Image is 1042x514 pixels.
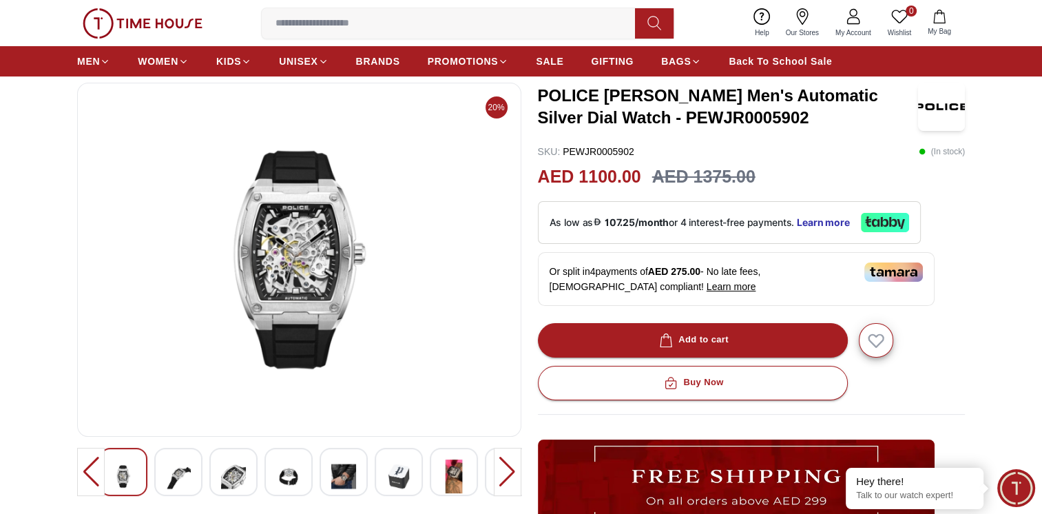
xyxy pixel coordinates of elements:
[538,366,848,400] button: Buy Now
[111,460,136,493] img: POLICE SKELETOR Men's Automatic Silver Dial Watch - PEWJR0005902
[356,54,400,68] span: BRANDS
[864,263,923,282] img: Tamara
[919,7,959,39] button: My Bag
[729,54,832,68] span: Back To School Sale
[138,49,189,74] a: WOMEN
[707,281,756,292] span: Learn more
[538,252,935,306] div: Or split in 4 payments of - No late fees, [DEMOGRAPHIC_DATA] compliant!
[386,460,411,493] img: POLICE SKELETOR Men's Automatic Silver Dial Watch - PEWJR0005902
[536,54,563,68] span: SALE
[166,460,191,493] img: POLICE SKELETOR Men's Automatic Silver Dial Watch - PEWJR0005902
[856,475,973,489] div: Hey there!
[656,332,729,348] div: Add to cart
[648,266,700,277] span: AED 275.00
[747,6,778,41] a: Help
[486,96,508,119] span: 20%
[661,49,701,74] a: BAGS
[830,28,877,38] span: My Account
[331,460,356,493] img: POLICE SKELETOR Men's Automatic Silver Dial Watch - PEWJR0005902
[428,49,509,74] a: PROMOTIONS
[780,28,824,38] span: Our Stores
[591,49,634,74] a: GIFTING
[83,8,202,39] img: ...
[591,54,634,68] span: GIFTING
[652,164,756,190] h3: AED 1375.00
[997,469,1035,507] div: Chat Widget
[856,490,973,502] p: Talk to our watch expert!
[749,28,775,38] span: Help
[138,54,178,68] span: WOMEN
[919,145,965,158] p: ( In stock )
[221,460,246,493] img: POLICE SKELETOR Men's Automatic Silver Dial Watch - PEWJR0005902
[441,460,466,493] img: POLICE SKELETOR Men's Automatic Silver Dial Watch - PEWJR0005902
[661,375,723,391] div: Buy Now
[77,49,110,74] a: MEN
[922,26,957,37] span: My Bag
[536,49,563,74] a: SALE
[906,6,917,17] span: 0
[276,460,301,493] img: POLICE SKELETOR Men's Automatic Silver Dial Watch - PEWJR0005902
[882,28,917,38] span: Wishlist
[89,94,510,425] img: POLICE SKELETOR Men's Automatic Silver Dial Watch - PEWJR0005902
[428,54,499,68] span: PROMOTIONS
[778,6,827,41] a: Our Stores
[216,49,251,74] a: KIDS
[538,164,641,190] h2: AED 1100.00
[538,146,561,157] span: SKU :
[729,49,832,74] a: Back To School Sale
[918,83,965,131] img: POLICE SKELETOR Men's Automatic Silver Dial Watch - PEWJR0005902
[879,6,919,41] a: 0Wishlist
[538,145,634,158] p: PEWJR0005902
[538,323,848,358] button: Add to cart
[279,49,328,74] a: UNISEX
[77,54,100,68] span: MEN
[538,85,919,129] h3: POLICE [PERSON_NAME] Men's Automatic Silver Dial Watch - PEWJR0005902
[356,49,400,74] a: BRANDS
[661,54,691,68] span: BAGS
[279,54,317,68] span: UNISEX
[216,54,241,68] span: KIDS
